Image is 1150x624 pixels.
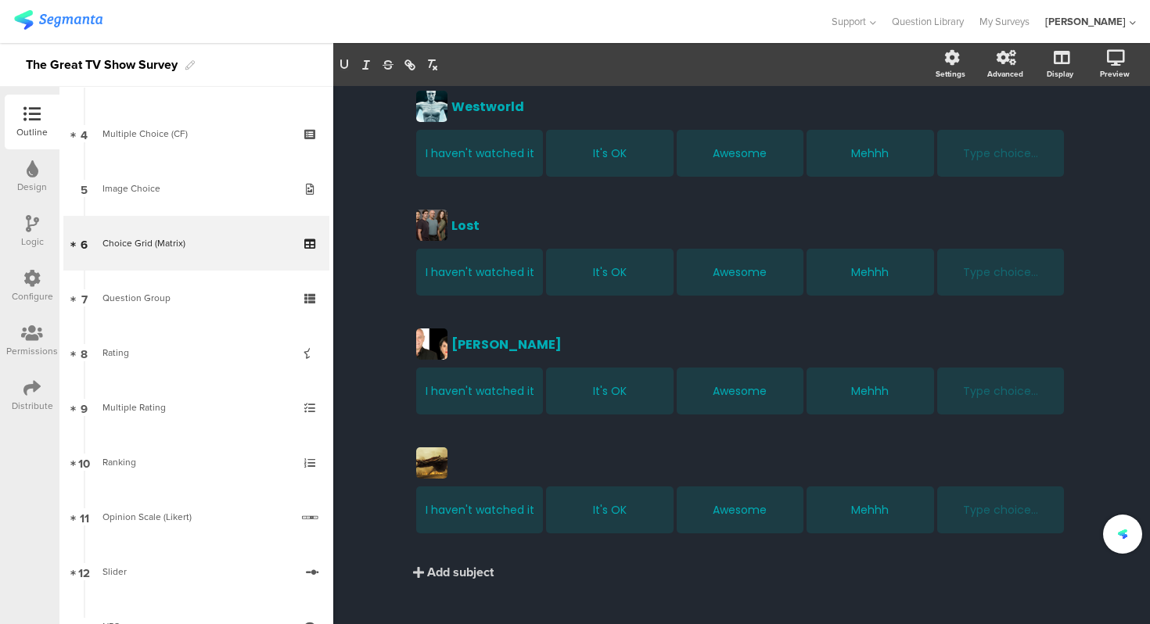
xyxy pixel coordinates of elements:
div: Slider [102,564,294,579]
div: It's OK [548,145,670,162]
a: 7 Question Group [63,271,329,325]
a: 4 Multiple Choice (CF) [63,106,329,161]
a: 10 Ranking [63,435,329,490]
div: Outline [16,125,48,139]
div: Settings [936,68,965,80]
div: Preview [1100,68,1130,80]
img: segmanta logo [14,10,102,30]
div: Mehhh [809,383,931,400]
span: Support [832,14,866,29]
a: 9 Multiple Rating [63,380,329,435]
span: 10 [78,454,90,471]
span: 7 [81,289,88,307]
span: 4 [81,125,88,142]
button: Add subject [413,563,494,581]
div: Choice Grid (Matrix) [102,235,289,251]
div: Opinion Scale (Likert) [102,509,290,525]
div: Mehhh [809,145,931,162]
div: Logic [21,235,44,249]
div: Awesome [679,264,801,281]
span: 8 [81,344,88,361]
img: segmanta-icon-final.svg [1118,529,1127,538]
div: I haven't watched it [419,502,541,518]
span: 9 [81,399,88,416]
div: Multiple Rating [102,400,289,415]
div: It's OK [548,502,670,518]
span: Type choice... [963,383,1038,400]
div: Add subject [427,563,494,581]
span: 5 [81,180,88,197]
div: Permissions [6,344,58,358]
a: 12 Slider [63,544,329,599]
a: 6 Choice Grid (Matrix) [63,216,329,271]
a: 8 Rating [63,325,329,380]
div: Ranking [102,454,289,470]
a: 5 Image Choice [63,161,329,216]
div: Question Group [102,290,289,306]
div: Display [1047,68,1073,80]
div: The Great TV Show Survey [26,52,178,77]
a: 11 Opinion Scale (Likert) [63,490,329,544]
div: Distribute [12,399,53,413]
div: Awesome [679,502,801,518]
div: I haven't watched it [419,264,541,281]
span: Type choice... [963,502,1038,518]
div: Rating [102,345,289,360]
div: I haven't watched it [419,145,541,162]
span: 11 [80,508,89,525]
div: Awesome [679,145,801,162]
span: Type choice... [963,145,1038,162]
span: Type choice... [963,264,1038,281]
div: Mehhh [809,502,931,518]
div: Lost [451,216,1067,235]
div: Image Choice [102,181,289,196]
span: 12 [78,563,90,580]
div: Advanced [987,68,1023,80]
div: Configure [12,289,53,303]
div: [PERSON_NAME] [451,335,1067,354]
div: [PERSON_NAME] [1045,14,1126,29]
div: It's OK [548,264,670,281]
div: Multiple Choice (CF) [102,126,289,142]
span: 3 [81,70,88,88]
div: Westworld [451,97,1067,117]
div: I haven't watched it [419,383,541,400]
span: 6 [81,235,88,252]
div: Mehhh [809,264,931,281]
div: Design [17,180,47,194]
div: Awesome [679,383,801,400]
div: It's OK [548,383,670,400]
